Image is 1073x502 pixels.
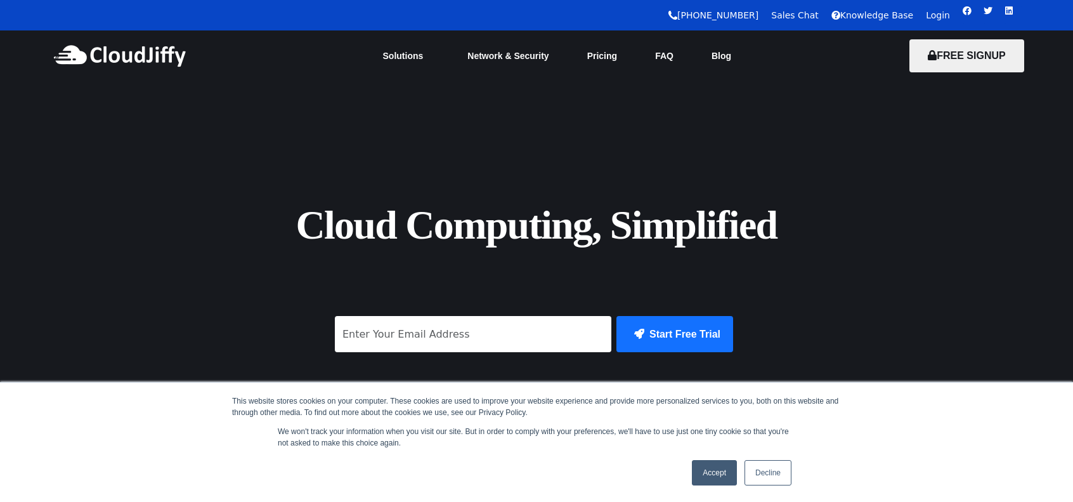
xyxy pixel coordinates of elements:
[364,42,449,70] a: Solutions
[278,426,795,449] p: We won't track your information when you visit our site. But in order to comply with your prefere...
[335,316,611,352] input: Enter Your Email Address
[771,10,818,20] a: Sales Chat
[745,460,791,485] a: Decline
[568,42,636,70] a: Pricing
[251,199,822,251] h1: Cloud Computing, Simplified
[926,10,950,20] a: Login
[232,395,841,418] div: This website stores cookies on your computer. These cookies are used to improve your website expe...
[616,316,733,352] button: Start Free Trial
[692,460,737,485] a: Accept
[448,42,568,70] a: Network & Security
[668,10,758,20] a: [PHONE_NUMBER]
[636,42,693,70] a: FAQ
[693,42,750,70] a: Blog
[831,10,914,20] a: Knowledge Base
[909,39,1024,72] button: FREE SIGNUP
[909,50,1024,61] a: FREE SIGNUP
